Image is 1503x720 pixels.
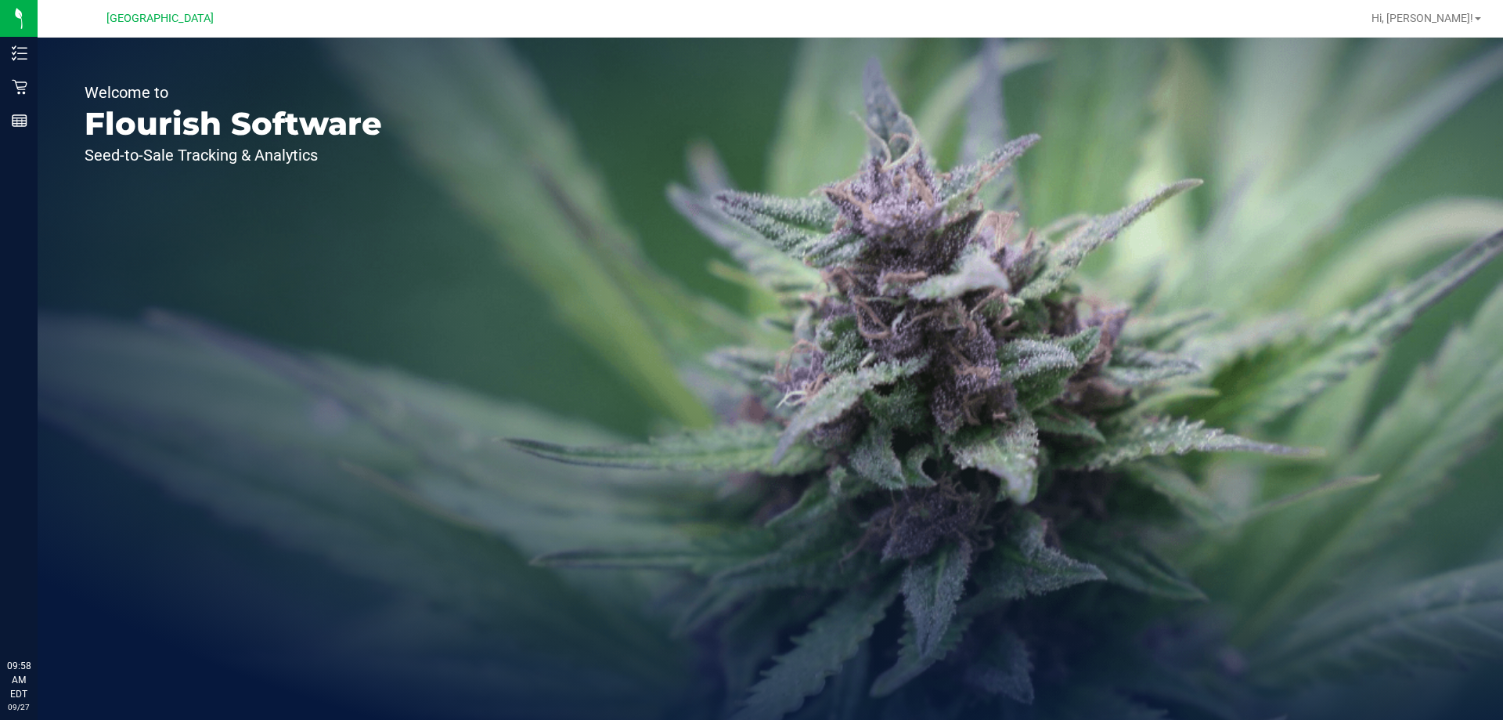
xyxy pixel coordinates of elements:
span: [GEOGRAPHIC_DATA] [106,12,214,25]
p: Seed-to-Sale Tracking & Analytics [85,147,382,163]
inline-svg: Retail [12,79,27,95]
p: 09:58 AM EDT [7,659,31,701]
iframe: Resource center [16,595,63,642]
iframe: Resource center unread badge [46,592,65,611]
p: Welcome to [85,85,382,100]
p: Flourish Software [85,108,382,139]
span: Hi, [PERSON_NAME]! [1371,12,1473,24]
inline-svg: Inventory [12,45,27,61]
inline-svg: Reports [12,113,27,128]
p: 09/27 [7,701,31,713]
